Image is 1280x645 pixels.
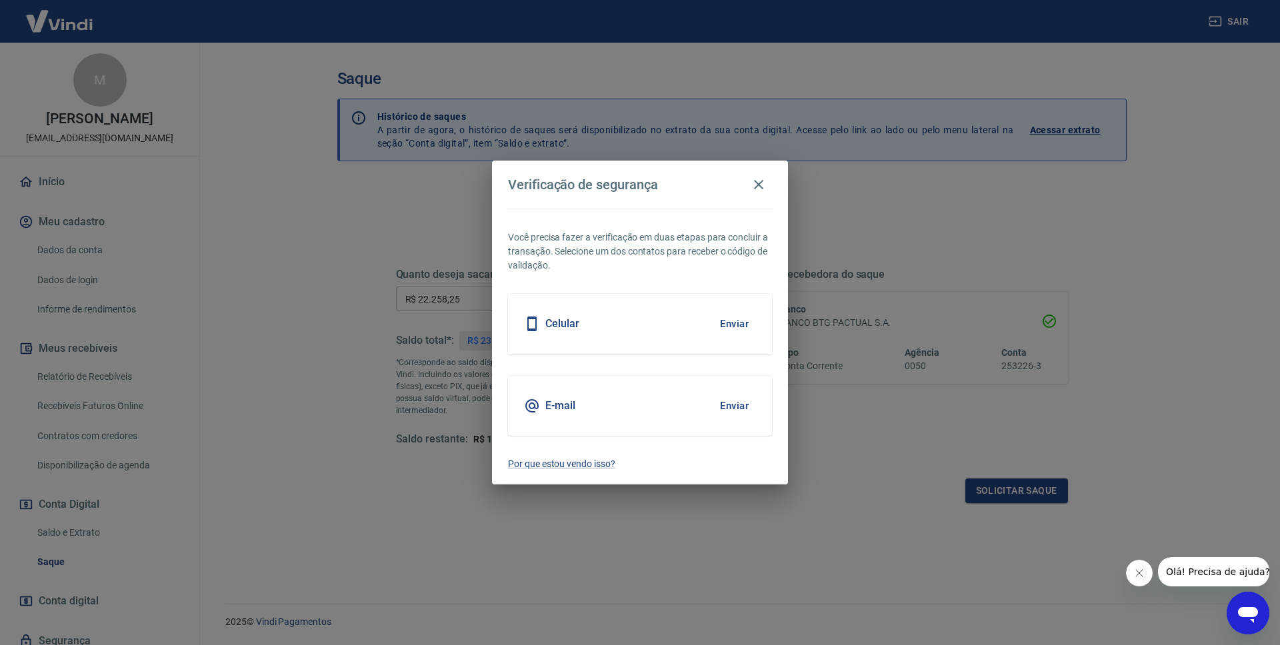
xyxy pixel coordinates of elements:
[1126,560,1153,586] iframe: Fechar mensagem
[713,392,756,420] button: Enviar
[1227,592,1269,634] iframe: Botão para abrir a janela de mensagens
[545,317,579,330] h5: Celular
[713,310,756,338] button: Enviar
[508,177,658,193] h4: Verificação de segurança
[1158,557,1269,586] iframe: Mensagem da empresa
[545,399,575,412] h5: E-mail
[508,457,772,471] a: Por que estou vendo isso?
[508,231,772,273] p: Você precisa fazer a verificação em duas etapas para concluir a transação. Selecione um dos conta...
[8,9,112,20] span: Olá! Precisa de ajuda?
